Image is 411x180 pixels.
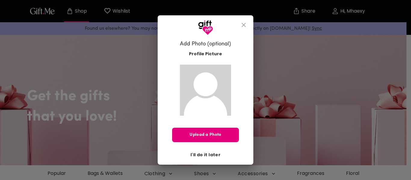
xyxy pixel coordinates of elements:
img: Gift.me default profile picture [180,65,231,116]
span: Profile Picture [189,51,222,57]
button: Upload a Photo [172,128,239,142]
span: I'll do it later [190,151,221,158]
button: close [236,18,251,32]
img: GiftMe Logo [198,20,213,35]
button: I'll do it later [188,150,223,160]
span: Upload a Photo [172,132,239,138]
h6: Add Photo (optional) [180,41,231,48]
